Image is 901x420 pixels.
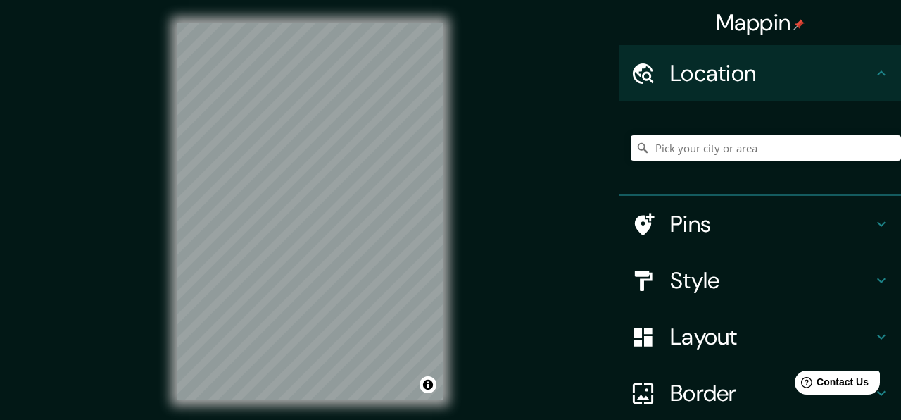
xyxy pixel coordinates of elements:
button: Toggle attribution [420,376,436,393]
canvas: Map [177,23,443,400]
div: Pins [619,196,901,252]
div: Location [619,45,901,101]
h4: Location [670,59,873,87]
img: pin-icon.png [793,19,805,30]
h4: Pins [670,210,873,238]
h4: Layout [670,323,873,351]
h4: Mappin [716,8,805,37]
iframe: Help widget launcher [776,365,886,404]
h4: Border [670,379,873,407]
h4: Style [670,266,873,295]
div: Style [619,252,901,309]
div: Layout [619,309,901,365]
input: Pick your city or area [631,135,901,161]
